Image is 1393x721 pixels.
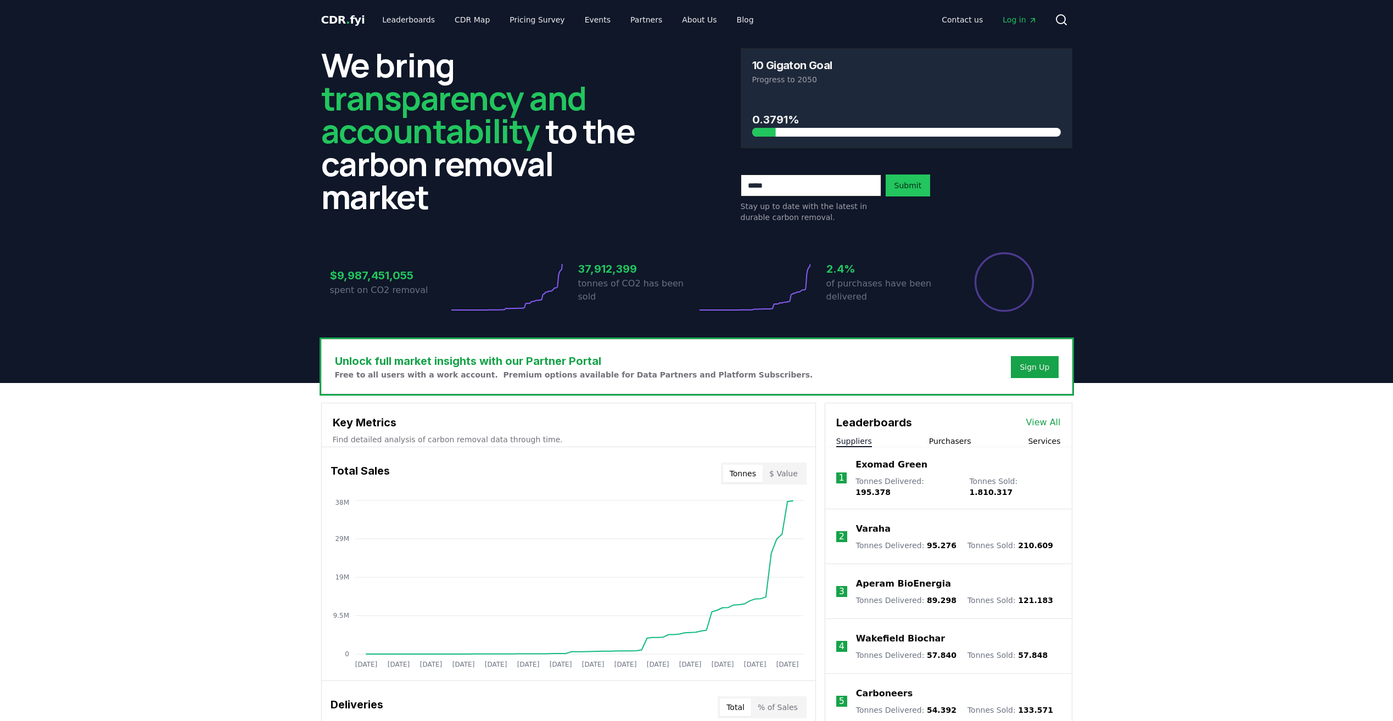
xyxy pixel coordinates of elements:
[333,612,349,619] tspan: 9.5M
[856,632,945,645] a: Wakefield Biochar
[373,10,762,30] nav: Main
[321,75,586,153] span: transparency and accountability
[856,522,891,536] a: Varaha
[578,277,697,303] p: tonnes of CO2 has been sold
[1018,541,1053,550] span: 210.609
[967,705,1053,716] p: Tonnes Sold :
[576,10,619,30] a: Events
[886,174,931,196] button: Submit
[967,595,1053,606] p: Tonnes Sold :
[321,48,653,213] h2: We bring to the carbon removal market
[373,10,444,30] a: Leaderboards
[335,353,813,369] h3: Unlock full market insights with our Partner Portal
[335,535,349,543] tspan: 29M
[856,577,951,590] a: Aperam BioEnergia
[345,650,349,658] tspan: 0
[855,458,927,471] a: Exomad Green
[741,201,881,223] p: Stay up to date with the latest in durable carbon removal.
[839,585,844,598] p: 3
[484,661,507,668] tspan: [DATE]
[333,414,804,431] h3: Key Metrics
[974,251,1035,313] div: Percentage of sales delivered
[839,530,844,543] p: 2
[622,10,671,30] a: Partners
[855,488,891,497] span: 195.378
[1028,436,1060,447] button: Services
[321,12,365,27] a: CDR.fyi
[446,10,499,30] a: CDR Map
[855,476,958,498] p: Tonnes Delivered :
[728,10,763,30] a: Blog
[1018,596,1053,605] span: 121.183
[994,10,1045,30] a: Log in
[614,661,636,668] tspan: [DATE]
[335,573,349,581] tspan: 19M
[333,434,804,445] p: Find detailed analysis of carbon removal data through time.
[711,661,734,668] tspan: [DATE]
[856,650,956,661] p: Tonnes Delivered :
[330,284,449,297] p: spent on CO2 removal
[387,661,410,668] tspan: [DATE]
[720,699,751,716] button: Total
[927,706,956,714] span: 54.392
[355,661,377,668] tspan: [DATE]
[927,541,956,550] span: 95.276
[933,10,1045,30] nav: Main
[856,687,913,700] a: Carboneers
[335,499,349,506] tspan: 38M
[330,267,449,284] h3: $9,987,451,055
[752,111,1061,128] h3: 0.3791%
[581,661,604,668] tspan: [DATE]
[517,661,539,668] tspan: [DATE]
[856,595,956,606] p: Tonnes Delivered :
[838,471,844,485] p: 1
[933,10,992,30] a: Contact us
[346,13,350,26] span: .
[839,640,844,653] p: 4
[452,661,474,668] tspan: [DATE]
[929,436,971,447] button: Purchasers
[549,661,572,668] tspan: [DATE]
[969,488,1012,497] span: 1.810.317
[743,661,766,668] tspan: [DATE]
[673,10,725,30] a: About Us
[331,463,390,485] h3: Total Sales
[927,651,956,660] span: 57.840
[335,369,813,380] p: Free to all users with a work account. Premium options available for Data Partners and Platform S...
[836,436,872,447] button: Suppliers
[331,696,383,718] h3: Deliveries
[1011,356,1058,378] button: Sign Up
[967,540,1053,551] p: Tonnes Sold :
[967,650,1048,661] p: Tonnes Sold :
[501,10,573,30] a: Pricing Survey
[836,414,912,431] h3: Leaderboards
[723,465,763,482] button: Tonnes
[752,60,832,71] h3: 10 Gigaton Goal
[646,661,669,668] tspan: [DATE]
[839,695,844,708] p: 5
[578,261,697,277] h3: 37,912,399
[419,661,442,668] tspan: [DATE]
[826,261,945,277] h3: 2.4%
[826,277,945,303] p: of purchases have been delivered
[679,661,701,668] tspan: [DATE]
[1003,14,1037,25] span: Log in
[1018,706,1053,714] span: 133.571
[321,13,365,26] span: CDR fyi
[1020,362,1049,373] a: Sign Up
[969,476,1060,498] p: Tonnes Sold :
[752,74,1061,85] p: Progress to 2050
[856,705,956,716] p: Tonnes Delivered :
[1026,416,1061,429] a: View All
[763,465,804,482] button: $ Value
[1018,651,1048,660] span: 57.848
[927,596,956,605] span: 89.298
[751,699,804,716] button: % of Sales
[776,661,798,668] tspan: [DATE]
